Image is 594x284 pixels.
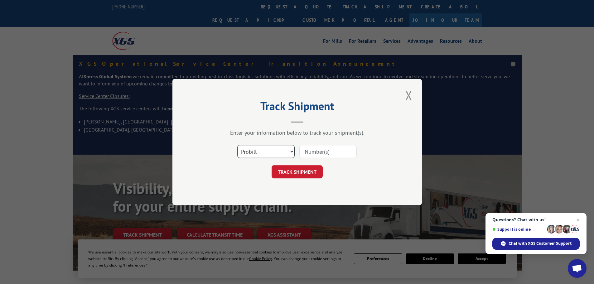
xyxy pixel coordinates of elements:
[299,145,357,158] input: Number(s)
[403,87,414,104] button: Close modal
[568,259,587,278] a: Open chat
[204,102,391,113] h2: Track Shipment
[204,129,391,136] div: Enter your information below to track your shipment(s).
[509,241,572,246] span: Chat with XGS Customer Support
[492,217,580,222] span: Questions? Chat with us!
[492,238,580,250] span: Chat with XGS Customer Support
[272,165,323,178] button: TRACK SHIPMENT
[492,227,545,232] span: Support is online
